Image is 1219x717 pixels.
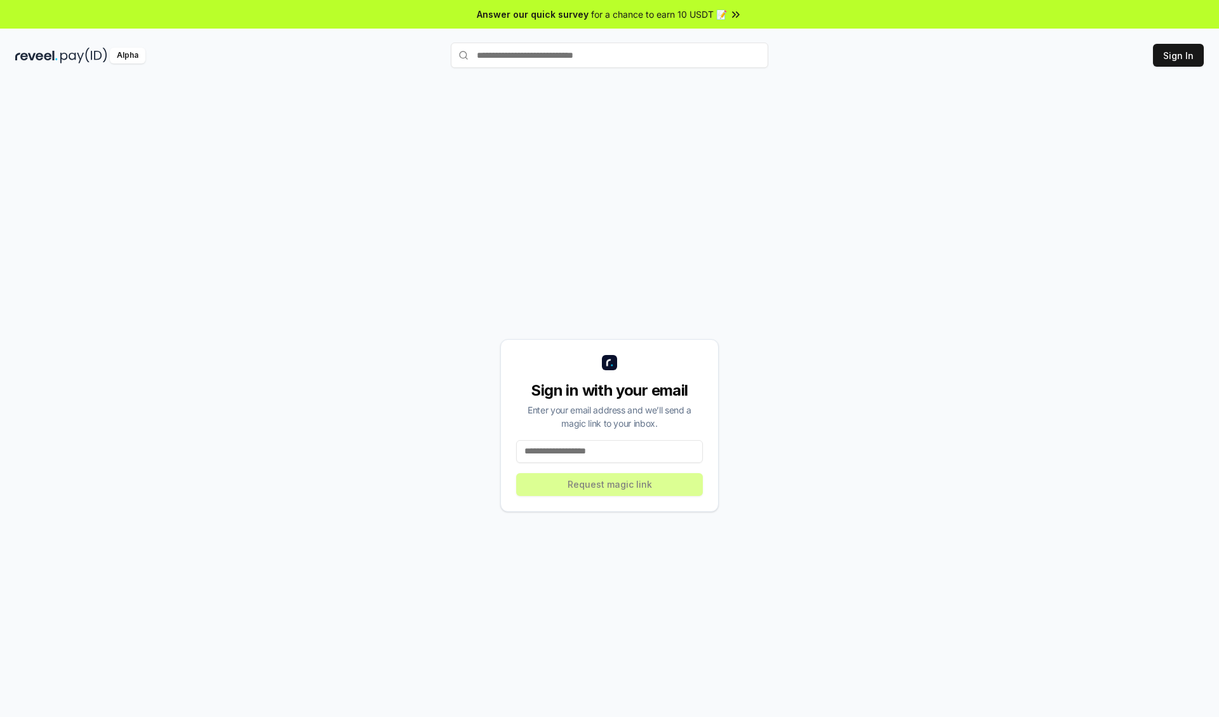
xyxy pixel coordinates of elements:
img: logo_small [602,355,617,370]
span: for a chance to earn 10 USDT 📝 [591,8,727,21]
img: reveel_dark [15,48,58,64]
div: Alpha [110,48,145,64]
div: Sign in with your email [516,380,703,401]
img: pay_id [60,48,107,64]
button: Sign In [1153,44,1204,67]
span: Answer our quick survey [477,8,589,21]
div: Enter your email address and we’ll send a magic link to your inbox. [516,403,703,430]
